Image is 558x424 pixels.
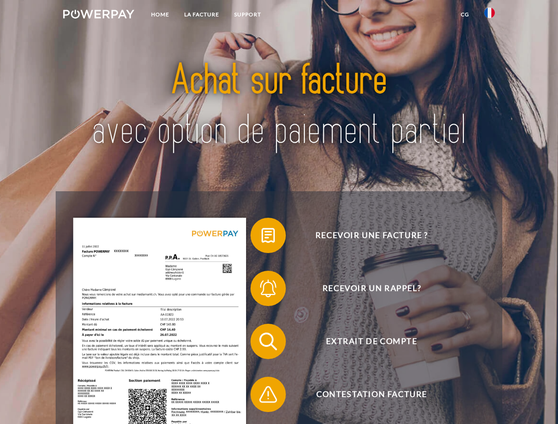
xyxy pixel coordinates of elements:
[263,218,480,253] span: Recevoir une facture ?
[257,383,279,405] img: qb_warning.svg
[263,324,480,359] span: Extrait de compte
[257,330,279,352] img: qb_search.svg
[251,377,480,412] button: Contestation Facture
[257,224,279,246] img: qb_bill.svg
[251,324,480,359] button: Extrait de compte
[257,277,279,299] img: qb_bell.svg
[453,7,477,23] a: CG
[263,271,480,306] span: Recevoir un rappel?
[227,7,269,23] a: Support
[263,377,480,412] span: Contestation Facture
[63,10,134,19] img: logo-powerpay-white.svg
[84,42,474,169] img: title-powerpay_fr.svg
[177,7,227,23] a: LA FACTURE
[144,7,177,23] a: Home
[251,271,480,306] button: Recevoir un rappel?
[484,8,495,18] img: fr
[251,218,480,253] button: Recevoir une facture ?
